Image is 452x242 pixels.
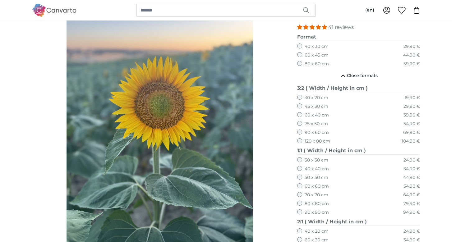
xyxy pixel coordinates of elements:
[305,209,329,216] label: 90 x 90 cm
[404,95,420,101] div: 19,90 €
[403,130,420,136] div: 69,90 €
[305,121,328,127] label: 75 x 50 cm
[404,183,420,189] div: 54,90 €
[305,166,329,172] label: 40 x 40 cm
[404,112,420,118] div: 39,90 €
[404,103,420,110] div: 29,90 €
[404,157,420,163] div: 24,90 €
[404,121,420,127] div: 54,90 €
[305,183,329,189] label: 60 x 60 cm
[297,84,420,92] legend: 3:2 ( Width / Height in cm )
[347,73,378,79] span: Close formats
[297,24,328,30] span: 4.98 stars
[305,61,329,67] label: 80 x 60 cm
[403,52,420,58] div: 44,90 €
[297,147,420,155] legend: 1:1 ( Width / Height in cm )
[32,4,77,16] img: Canvarto
[305,112,329,118] label: 60 x 40 cm
[404,61,420,67] div: 59,90 €
[305,201,329,207] label: 80 x 80 cm
[297,218,420,226] legend: 2:1 ( Width / Height in cm )
[403,209,420,216] div: 94,90 €
[305,103,328,110] label: 45 x 30 cm
[305,157,328,163] label: 30 x 30 cm
[305,175,328,181] label: 50 x 50 cm
[402,138,420,144] div: 104,90 €
[404,43,420,50] div: 29,90 €
[403,175,420,181] div: 44,90 €
[297,33,420,41] legend: Format
[305,138,330,144] label: 120 x 80 cm
[328,24,354,30] span: 41 reviews
[404,201,420,207] div: 79,90 €
[305,192,328,198] label: 70 x 70 cm
[305,52,329,58] label: 60 x 45 cm
[297,70,420,82] button: Close formats
[305,95,328,101] label: 30 x 20 cm
[305,43,329,50] label: 40 x 30 cm
[305,228,329,235] label: 40 x 20 cm
[360,5,379,16] button: (en)
[404,166,420,172] div: 34,90 €
[403,192,420,198] div: 64,90 €
[404,228,420,235] div: 24,90 €
[305,130,329,136] label: 90 x 60 cm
